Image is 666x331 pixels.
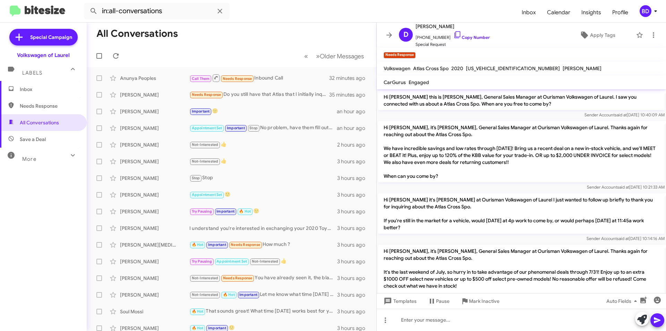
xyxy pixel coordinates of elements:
div: No problem, have them fill out an online credit app [URL][DOMAIN_NAME] [189,124,337,132]
div: 3 hours ago [337,241,371,248]
a: Special Campaign [9,29,78,45]
button: BD [634,5,658,17]
div: 3 hours ago [337,225,371,232]
span: Apply Tags [590,29,615,41]
span: Sender Account [DATE] 10:21:33 AM [587,184,665,190]
span: 🔥 Hot [239,209,251,214]
span: Stop [249,126,258,130]
small: Needs Response [384,52,416,58]
span: Try Pausing [192,259,212,264]
div: [PERSON_NAME][MEDICAL_DATA] [120,241,189,248]
h1: All Conversations [96,28,178,39]
span: Volkswagen [384,65,410,72]
div: Let me know what time [DATE] is best for you! [189,291,337,299]
div: 🙂 [189,191,337,199]
div: [PERSON_NAME] [120,91,189,98]
div: [PERSON_NAME] [120,291,189,298]
div: 3 hours ago [337,275,371,282]
button: Auto Fields [601,295,645,307]
span: Important [192,109,210,114]
span: Needs Response [20,102,79,109]
span: Important [208,326,226,330]
div: 35 minutes ago [329,91,371,98]
div: [PERSON_NAME] [120,258,189,265]
span: « [304,52,308,60]
div: That sounds great! What time [DATE] works best for you to come in? Looking forward to helping you! [189,307,337,315]
div: [PERSON_NAME] [120,175,189,182]
span: Templates [382,295,417,307]
div: 👍 [189,157,337,165]
span: Important [239,292,257,297]
span: [PERSON_NAME] [416,22,490,31]
nav: Page navigation example [300,49,368,63]
button: Apply Tags [562,29,633,41]
span: Save a Deal [20,136,46,143]
span: [PERSON_NAME] [563,65,601,72]
span: 🔥 Hot [223,292,235,297]
div: [PERSON_NAME] [120,108,189,115]
div: [PERSON_NAME] [120,125,189,132]
span: Auto Fields [606,295,640,307]
span: Labels [22,70,42,76]
span: Engaged [409,79,429,85]
button: Pause [422,295,455,307]
span: All Conversations [20,119,59,126]
div: [PERSON_NAME] [120,208,189,215]
div: 3 hours ago [337,175,371,182]
span: Special Request [416,41,490,48]
span: [US_VEHICLE_IDENTIFICATION_NUMBER] [466,65,560,72]
span: Not-Interested [192,142,219,147]
span: Pause [436,295,450,307]
span: said at [617,184,629,190]
div: 🙂 [189,207,337,215]
span: Not-Interested [192,276,219,280]
div: Stop [189,174,337,182]
span: Not-Interested [252,259,279,264]
div: an hour ago [337,108,371,115]
a: Copy Number [453,35,490,40]
span: [PHONE_NUMBER] [416,31,490,41]
span: Mark Inactive [469,295,499,307]
div: 3 hours ago [337,308,371,315]
span: Stop [192,176,200,180]
span: said at [615,112,627,117]
span: Call Them [192,76,210,81]
button: Previous [300,49,312,63]
span: Needs Response [231,242,260,247]
span: Try Pausing [192,209,212,214]
span: Needs Response [223,76,252,81]
div: Anunya Peoples [120,75,189,82]
span: Sender Account [DATE] 10:14:16 AM [587,236,665,241]
a: Insights [576,2,607,23]
span: Special Campaign [30,34,72,41]
a: Calendar [541,2,576,23]
span: Appointment Set [192,126,222,130]
div: 32 minutes ago [329,75,371,82]
p: Hi [PERSON_NAME], it’s [PERSON_NAME], General Sales Manager at Ourisman Volkswagen of Laurel. Tha... [378,245,665,306]
span: Atlas Cross Spo [413,65,449,72]
div: BD [640,5,651,17]
span: » [316,52,320,60]
div: Do you still have that Atlas that I initially inquired about? [189,91,329,99]
button: Mark Inactive [455,295,505,307]
div: 🙂 [189,107,337,115]
div: 3 hours ago [337,291,371,298]
span: said at [617,236,629,241]
input: Search [84,3,230,19]
div: 3 hours ago [337,191,371,198]
span: Sender Account [DATE] 10:40:09 AM [584,112,665,117]
div: [PERSON_NAME] [120,141,189,148]
span: D [403,29,409,40]
span: Not-Interested [192,159,219,164]
span: Important [208,242,226,247]
div: 3 hours ago [337,158,371,165]
span: 🔥 Hot [192,326,204,330]
span: 🔥 Hot [192,242,204,247]
span: Appointment Set [216,259,247,264]
span: 🔥 Hot [192,309,204,314]
span: Not-Interested [192,292,219,297]
span: More [22,156,36,162]
button: Next [312,49,368,63]
div: Volkswagen of Laurel [17,52,70,59]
